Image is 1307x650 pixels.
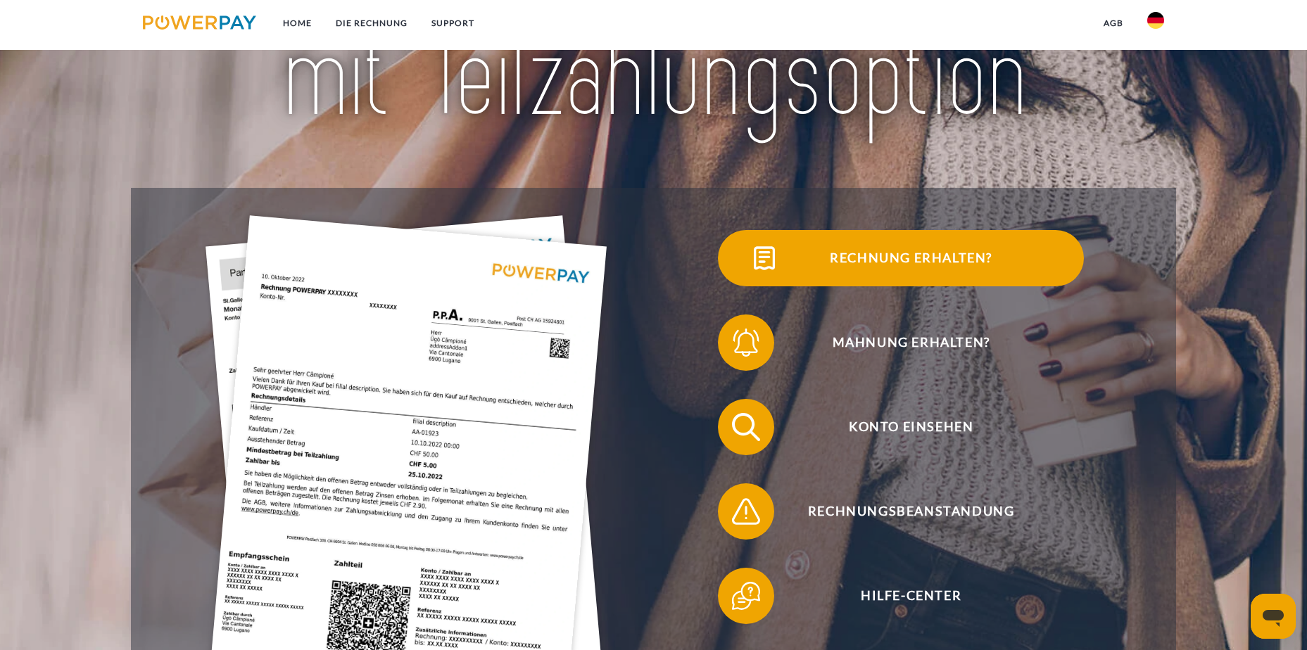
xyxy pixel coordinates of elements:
img: qb_bill.svg [747,241,782,276]
iframe: Schaltfläche zum Öffnen des Messaging-Fensters [1251,594,1296,639]
img: logo-powerpay.svg [143,15,256,30]
a: DIE RECHNUNG [324,11,419,36]
button: Konto einsehen [718,399,1084,455]
button: Hilfe-Center [718,568,1084,624]
span: Konto einsehen [738,399,1083,455]
button: Rechnung erhalten? [718,230,1084,286]
a: agb [1092,11,1135,36]
button: Rechnungsbeanstandung [718,483,1084,540]
span: Hilfe-Center [738,568,1083,624]
img: qb_bell.svg [728,325,764,360]
img: qb_warning.svg [728,494,764,529]
span: Mahnung erhalten? [738,314,1083,371]
a: SUPPORT [419,11,486,36]
button: Mahnung erhalten? [718,314,1084,371]
a: Home [271,11,324,36]
img: de [1147,12,1164,29]
span: Rechnungsbeanstandung [738,483,1083,540]
img: qb_help.svg [728,578,764,613]
span: Rechnung erhalten? [738,230,1083,286]
img: qb_search.svg [728,409,764,445]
